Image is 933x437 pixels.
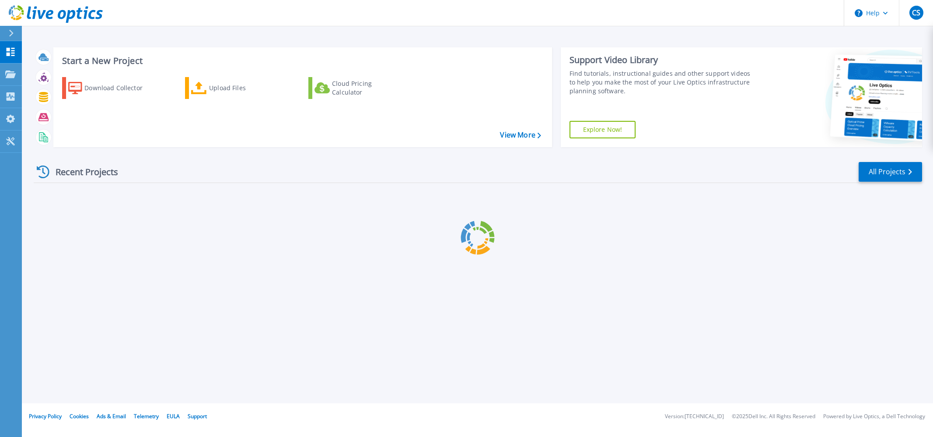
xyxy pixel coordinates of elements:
[188,412,207,420] a: Support
[570,54,755,66] div: Support Video Library
[209,79,279,97] div: Upload Files
[62,77,160,99] a: Download Collector
[823,414,925,419] li: Powered by Live Optics, a Dell Technology
[84,79,154,97] div: Download Collector
[134,412,159,420] a: Telemetry
[29,412,62,420] a: Privacy Policy
[97,412,126,420] a: Ads & Email
[665,414,724,419] li: Version: [TECHNICAL_ID]
[167,412,180,420] a: EULA
[62,56,541,66] h3: Start a New Project
[859,162,922,182] a: All Projects
[332,79,402,97] div: Cloud Pricing Calculator
[185,77,283,99] a: Upload Files
[570,121,636,138] a: Explore Now!
[732,414,815,419] li: © 2025 Dell Inc. All Rights Reserved
[912,9,920,16] span: CS
[308,77,406,99] a: Cloud Pricing Calculator
[570,69,755,95] div: Find tutorials, instructional guides and other support videos to help you make the most of your L...
[500,131,541,139] a: View More
[70,412,89,420] a: Cookies
[34,161,130,183] div: Recent Projects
